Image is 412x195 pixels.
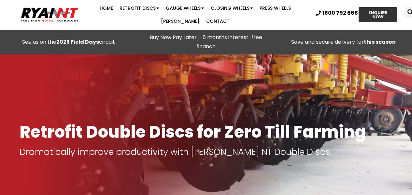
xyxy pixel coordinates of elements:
[96,2,116,15] a: Home
[20,147,392,157] p: Dramatically improve productivity with [PERSON_NAME] NT Double Discs.
[141,33,272,51] p: Buy Now Pay Later – 6 months interest-free finance
[203,15,233,28] a: Contact
[20,5,80,24] img: Ryan NT logo
[116,2,163,15] a: Retrofit Discs
[3,37,134,47] div: See us on the circuit
[364,38,396,46] strong: this season
[207,2,256,15] a: Closing Wheels
[158,15,203,28] a: [PERSON_NAME]
[163,2,207,15] a: Gauge Wheels
[359,7,397,22] a: ENQUIRE NOW
[56,38,99,46] a: 2025 Field Days
[316,10,358,16] a: 1800 792 668
[364,10,391,19] span: ENQUIRE NOW
[322,10,358,16] span: 1800 792 668
[20,123,392,141] h1: Retrofit Double Discs for Zero Till Farming
[80,2,311,28] nav: Menu
[278,37,409,47] p: Save and secure delivery for
[256,2,294,15] a: Press Wheels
